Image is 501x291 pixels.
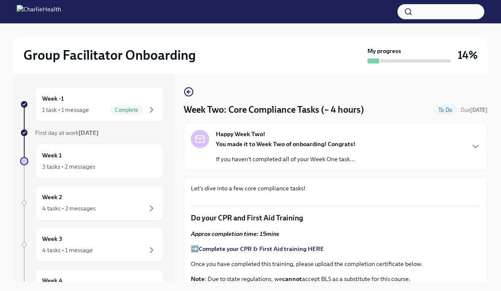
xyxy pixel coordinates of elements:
h4: Week Two: Core Compliance Tasks (~ 4 hours) [184,104,364,116]
h6: Week 2 [42,192,62,202]
a: Week 24 tasks • 2 messages [20,185,164,220]
img: CharlieHealth [17,5,61,18]
p: : Due to state regulations, we accept BLS as a substitute for this course. [191,275,481,283]
strong: Happy Week Two! [216,130,265,138]
div: 4 tasks • 2 messages [42,204,96,213]
a: Week 13 tasks • 2 messages [20,144,164,179]
h6: Week 1 [42,151,62,160]
p: Once you have completed this training, please upload the completion certificate below. [191,260,481,268]
div: 4 tasks • 1 message [42,246,93,254]
h6: Week 4 [42,276,63,285]
span: September 22nd, 2025 10:00 [461,106,488,114]
div: 3 tasks • 2 messages [42,162,95,171]
strong: My progress [367,47,401,55]
strong: [DATE] [470,107,488,113]
h6: Week -1 [42,94,64,103]
p: Let's dive into a few core compliance tasks! [191,184,481,192]
div: 1 task • 1 message [42,106,89,114]
strong: Approx completion time: 15mins [191,230,279,238]
strong: cannot [282,275,302,283]
span: Due [461,107,488,113]
p: If you haven't completed all of your Week One task... [216,155,355,163]
strong: Note [191,275,205,283]
span: First day at work [35,129,99,137]
h6: Week 3 [42,234,62,243]
a: Complete your CPR & First Aid training HERE [199,245,324,253]
h2: Group Facilitator Onboarding [23,47,196,63]
a: Week -11 task • 1 messageComplete [20,87,164,122]
p: Do your CPR and First Aid Training [191,213,481,223]
p: ➡️ [191,245,481,253]
span: Complete [110,107,143,113]
span: To Do [433,107,457,113]
h3: 14% [458,48,478,63]
strong: You made it to Week Two of onboarding! Congrats! [216,140,355,148]
a: Week 34 tasks • 1 message [20,227,164,262]
a: First day at work[DATE] [20,129,164,137]
strong: [DATE] [78,129,99,137]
